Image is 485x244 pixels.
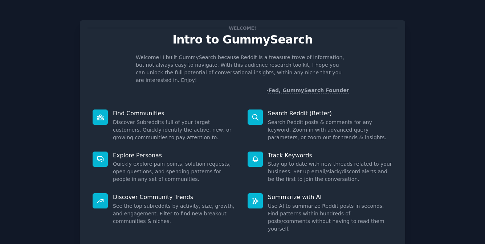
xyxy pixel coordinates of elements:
[268,202,392,233] dd: Use AI to summarize Reddit posts in seconds. Find patterns within hundreds of posts/comments with...
[113,109,237,117] p: Find Communities
[136,54,349,84] p: Welcome! I built GummySearch because Reddit is a treasure trove of information, but not always ea...
[266,87,349,94] div: -
[268,87,349,94] a: Fed, GummySearch Founder
[113,152,237,159] p: Explore Personas
[268,152,392,159] p: Track Keywords
[228,24,257,32] span: Welcome!
[113,160,237,183] dd: Quickly explore pain points, solution requests, open questions, and spending patterns for people ...
[87,33,398,46] p: Intro to GummySearch
[268,119,392,141] dd: Search Reddit posts & comments for any keyword. Zoom in with advanced query parameters, or zoom o...
[113,119,237,141] dd: Discover Subreddits full of your target customers. Quickly identify the active, new, or growing c...
[268,109,392,117] p: Search Reddit (Better)
[113,202,237,225] dd: See the top subreddits by activity, size, growth, and engagement. Filter to find new breakout com...
[113,193,237,201] p: Discover Community Trends
[268,193,392,201] p: Summarize with AI
[268,160,392,183] dd: Stay up to date with new threads related to your business. Set up email/slack/discord alerts and ...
